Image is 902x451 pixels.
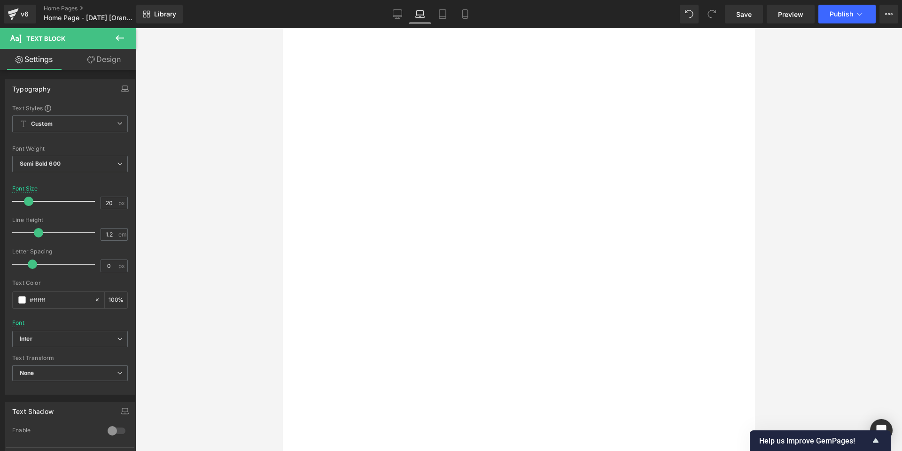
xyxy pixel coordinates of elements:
div: Open Intercom Messenger [870,419,893,442]
a: Home Pages [44,5,152,12]
button: Redo [702,5,721,23]
span: em [118,231,126,237]
span: Save [736,9,752,19]
div: % [105,292,127,308]
button: Undo [680,5,699,23]
div: Text Color [12,280,128,286]
span: Library [154,10,176,18]
div: Font Size [12,185,38,192]
button: More [879,5,898,23]
div: Font [12,320,24,326]
a: Laptop [409,5,431,23]
b: Custom [31,120,53,128]
div: Enable [12,427,98,436]
a: New Library [136,5,183,23]
b: None [20,369,34,376]
span: Text Block [26,35,65,42]
div: Text Transform [12,355,128,361]
span: Help us improve GemPages! [759,436,870,445]
b: Semi Bold 600 [20,160,61,167]
span: px [118,200,126,206]
div: Text Shadow [12,402,54,415]
a: v6 [4,5,36,23]
span: Home Page - [DATE] [Orange v2] [44,14,134,22]
span: Publish [830,10,853,18]
input: Color [30,295,90,305]
div: Text Styles [12,104,128,112]
button: Show survey - Help us improve GemPages! [759,435,881,446]
div: Letter Spacing [12,248,128,255]
span: px [118,263,126,269]
a: Mobile [454,5,476,23]
button: Publish [818,5,876,23]
div: v6 [19,8,31,20]
div: Typography [12,80,51,93]
i: Inter [20,335,32,343]
a: Preview [767,5,815,23]
div: Line Height [12,217,128,223]
a: Tablet [431,5,454,23]
a: Desktop [386,5,409,23]
span: Preview [778,9,803,19]
div: Font Weight [12,145,128,152]
a: Design [70,49,138,70]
